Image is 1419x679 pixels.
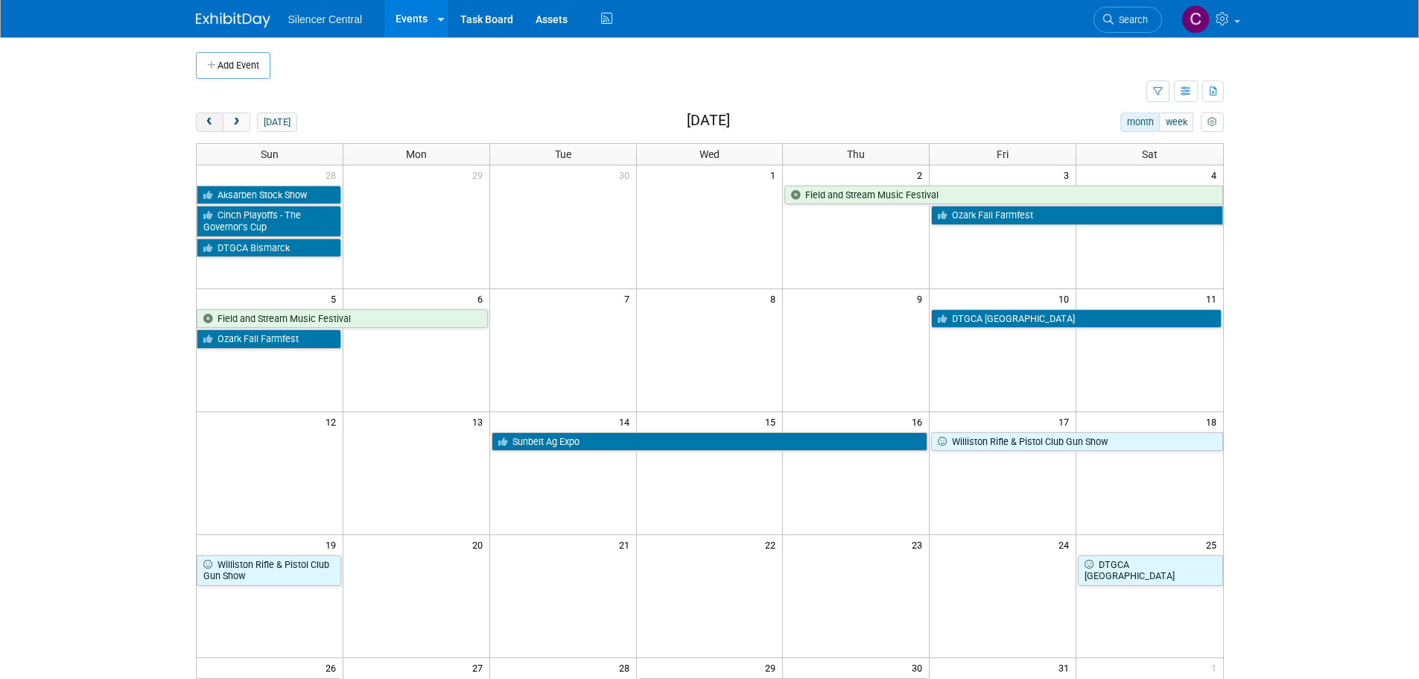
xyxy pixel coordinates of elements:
span: 18 [1204,412,1223,431]
span: Tue [555,148,571,160]
h2: [DATE] [687,113,730,129]
button: Add Event [196,52,270,79]
a: Cinch Playoffs - The Governor’s Cup [197,206,341,236]
span: Mon [406,148,427,160]
span: Sat [1142,148,1158,160]
span: 19 [324,535,343,554]
span: Silencer Central [288,13,363,25]
span: 27 [471,658,489,677]
span: 12 [324,412,343,431]
span: 1 [1210,658,1223,677]
span: 20 [471,535,489,554]
button: next [223,113,250,132]
button: [DATE] [257,113,296,132]
a: Ozark Fall Farmfest [931,206,1222,225]
span: Thu [847,148,865,160]
span: 4 [1210,165,1223,184]
a: Williston Rifle & Pistol Club Gun Show [197,555,341,586]
span: 30 [910,658,929,677]
a: Aksarben Stock Show [197,186,341,205]
span: 29 [764,658,782,677]
span: 28 [324,165,343,184]
span: 11 [1204,289,1223,308]
span: Search [1114,14,1148,25]
span: 29 [471,165,489,184]
span: 1 [769,165,782,184]
span: 24 [1057,535,1076,554]
button: week [1159,113,1193,132]
span: 5 [329,289,343,308]
a: Field and Stream Music Festival [784,186,1222,205]
span: 30 [618,165,636,184]
span: 21 [618,535,636,554]
span: Fri [997,148,1009,160]
span: 31 [1057,658,1076,677]
span: 15 [764,412,782,431]
span: 7 [623,289,636,308]
a: Sunbelt Ag Expo [492,432,928,452]
span: 23 [910,535,929,554]
a: Ozark Fall Farmfest [197,329,341,349]
span: 13 [471,412,489,431]
a: Williston Rifle & Pistol Club Gun Show [931,432,1222,452]
button: myCustomButton [1201,113,1223,132]
span: Sun [261,148,279,160]
a: Search [1093,7,1162,33]
button: month [1120,113,1160,132]
span: 26 [324,658,343,677]
span: Wed [699,148,720,160]
span: 25 [1204,535,1223,554]
span: 10 [1057,289,1076,308]
span: 3 [1062,165,1076,184]
span: 22 [764,535,782,554]
span: 9 [915,289,929,308]
span: 14 [618,412,636,431]
a: Field and Stream Music Festival [197,309,488,329]
span: 16 [910,412,929,431]
img: Cade Cox [1181,5,1210,34]
span: 6 [476,289,489,308]
span: 2 [915,165,929,184]
a: DTGCA [GEOGRAPHIC_DATA] [931,309,1221,329]
span: 28 [618,658,636,677]
button: prev [196,113,223,132]
span: 17 [1057,412,1076,431]
img: ExhibitDay [196,13,270,28]
span: 8 [769,289,782,308]
a: DTGCA [GEOGRAPHIC_DATA] [1078,555,1222,586]
a: DTGCA Bismarck [197,239,341,258]
i: Personalize Calendar [1207,118,1217,127]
